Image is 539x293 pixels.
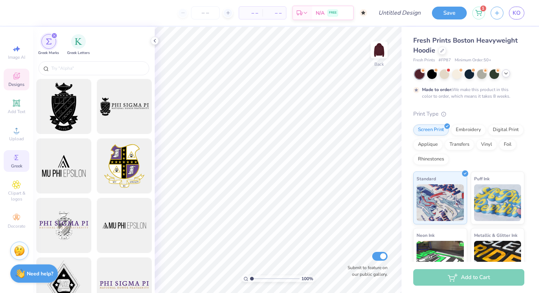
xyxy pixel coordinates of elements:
div: Vinyl [476,139,497,150]
span: Neon Ink [417,231,434,239]
img: Metallic & Glitter Ink [474,241,521,278]
span: Fresh Prints [413,57,435,64]
span: Fresh Prints Boston Heavyweight Hoodie [413,36,518,55]
img: Puff Ink [474,184,521,221]
span: FREE [329,10,337,15]
div: We make this product in this color to order, which means it takes 8 weeks. [422,86,512,100]
img: Greek Marks Image [46,39,52,44]
strong: Made to order: [422,87,452,93]
button: Save [432,7,467,19]
input: Try "Alpha" [51,65,144,72]
div: Screen Print [413,124,449,135]
div: filter for Greek Letters [67,34,90,56]
input: Untitled Design [373,6,426,20]
span: Add Text [8,109,25,115]
div: Embroidery [451,124,486,135]
span: Decorate [8,223,25,229]
div: Rhinestones [413,154,449,165]
input: – – [191,6,220,19]
span: # FP87 [439,57,451,64]
img: Greek Letters Image [75,38,82,45]
div: filter for Greek Marks [38,34,59,56]
span: Greek Marks [38,50,59,56]
span: Upload [9,136,24,142]
div: Transfers [445,139,474,150]
span: Metallic & Glitter Ink [474,231,517,239]
span: N/A [316,9,324,17]
span: Minimum Order: 50 + [455,57,491,64]
span: Greek Letters [67,50,90,56]
img: Neon Ink [417,241,464,278]
div: Foil [499,139,516,150]
div: Back [374,61,384,68]
span: – – [243,9,258,17]
span: Puff Ink [474,175,489,182]
div: Print Type [413,110,524,118]
button: filter button [67,34,90,56]
span: – – [267,9,282,17]
a: KO [509,7,524,19]
button: filter button [38,34,59,56]
span: Clipart & logos [4,190,29,202]
span: Greek [11,163,22,169]
span: Image AI [8,54,25,60]
div: Digital Print [488,124,524,135]
span: Standard [417,175,436,182]
img: Back [372,43,386,57]
span: 1 [480,6,486,11]
div: Applique [413,139,443,150]
span: 100 % [301,275,313,282]
label: Submit to feature on our public gallery. [344,264,388,278]
strong: Need help? [27,270,53,277]
span: KO [513,9,521,17]
span: Designs [8,82,25,87]
img: Standard [417,184,464,221]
